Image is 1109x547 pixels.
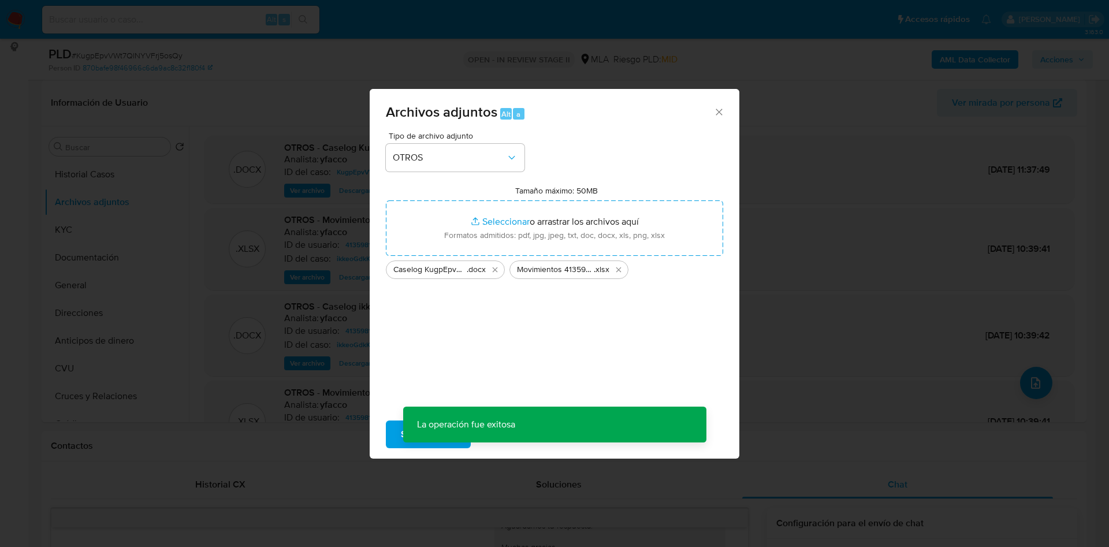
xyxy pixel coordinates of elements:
[403,407,529,442] p: La operación fue exitosa
[501,109,511,120] span: Alt
[386,144,524,172] button: OTROS
[515,185,598,196] label: Tamaño máximo: 50MB
[386,102,497,122] span: Archivos adjuntos
[488,263,502,277] button: Eliminar Caselog KugpEpvVWt7QlNYVFrj5osQy_2025_10_08_11_38_48.docx
[594,264,609,276] span: .xlsx
[386,256,723,279] ul: Archivos seleccionados
[467,264,486,276] span: .docx
[393,264,467,276] span: Caselog KugpEpvVWt7QlNYVFrj5osQy_2025_10_08_11_38_48
[389,132,527,140] span: Tipo de archivo adjunto
[490,422,528,447] span: Cancelar
[516,109,520,120] span: a
[386,421,471,448] button: Subir archivo
[401,422,456,447] span: Subir archivo
[612,263,626,277] button: Eliminar Movimientos 413598181.xlsx
[517,264,594,276] span: Movimientos 413598181
[393,152,506,163] span: OTROS
[713,106,724,117] button: Cerrar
